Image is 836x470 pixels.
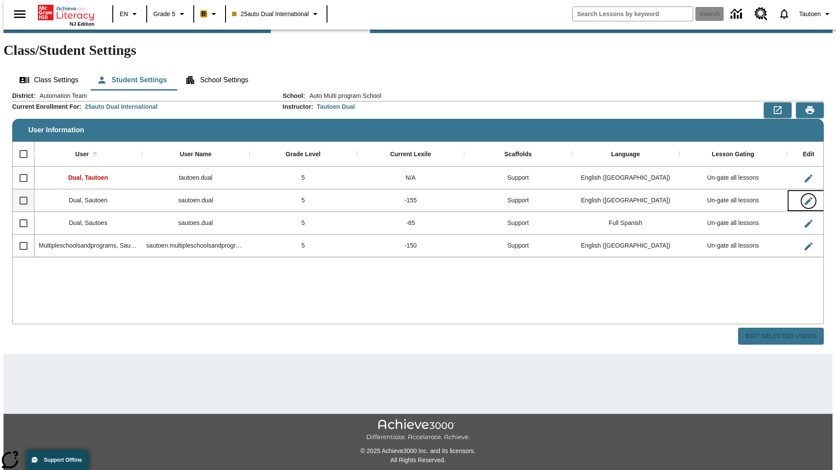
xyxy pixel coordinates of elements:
div: Un-gate all lessons [679,189,787,212]
span: NJ Edition [70,21,94,27]
button: Grade: Grade 5, Select a grade [150,6,191,22]
button: Export to CSV [764,102,792,118]
div: Full Spanish [572,212,679,235]
div: Support [464,235,572,257]
div: tautoen.dual [142,167,249,189]
div: sautoen.multipleschoolsandprograms [142,235,249,257]
div: 5 [249,167,357,189]
span: Automation Team [35,91,87,100]
div: -155 [357,189,465,212]
button: Language: EN, Select a language [116,6,144,22]
h2: School : [283,92,305,100]
p: © 2025 Achieve3000 Inc. and its licensors. [3,446,833,456]
div: -150 [357,235,465,257]
h2: Current Enrollment For : [12,103,81,111]
span: 25auto Dual International [232,10,309,19]
span: Support Offline [44,457,82,463]
span: User Information [28,126,84,134]
p: All Rights Reserved. [3,456,833,465]
div: Un-gate all lessons [679,235,787,257]
div: 5 [249,235,357,257]
div: 5 [249,189,357,212]
div: sautoes.dual [142,212,249,235]
h2: Instructor : [283,103,313,111]
div: sautoen.dual [142,189,249,212]
div: Un-gate all lessons [679,167,787,189]
a: Resource Center, Will open in new tab [749,2,773,26]
a: Data Center [725,2,749,26]
button: Student Settings [90,70,174,91]
div: English (US) [572,189,679,212]
button: School Settings [178,70,255,91]
div: Un-gate all lessons [679,212,787,235]
div: Current Lexile [390,151,431,158]
div: Lesson Gating [712,151,754,158]
span: Dual, Sautoes [69,219,107,226]
div: Home [38,3,94,27]
div: Scaffolds [504,151,532,158]
h1: Class/Student Settings [3,42,833,58]
div: User Information [12,91,824,345]
div: Class/Student Settings [12,70,824,91]
div: Tautoen Dual [317,102,355,111]
button: Edit User [800,170,817,187]
button: Open side menu [7,1,33,27]
div: Support [464,189,572,212]
div: User [75,151,89,158]
button: Edit User [800,215,817,232]
a: Notifications [773,3,796,25]
span: Tautoen [799,10,821,19]
div: Grade Level [286,151,320,158]
button: Class: 25auto Dual International, Select your class [229,6,324,22]
div: N/A [357,167,465,189]
span: Multipleschoolsandprograms, Sautoen [39,242,142,249]
h2: District : [12,92,35,100]
span: EN [120,10,128,19]
span: Grade 5 [153,10,175,19]
div: English (US) [572,167,679,189]
button: Class Settings [12,70,85,91]
button: Edit User [800,238,817,255]
span: Auto Multi program School [305,91,381,100]
div: 5 [249,212,357,235]
button: Print Preview [796,102,824,118]
div: -65 [357,212,465,235]
div: Support [464,212,572,235]
button: Support Offline [26,450,89,470]
div: Edit [803,151,814,158]
div: English (US) [572,235,679,257]
span: B [202,8,206,19]
input: search field [573,7,693,21]
div: 25auto Dual International [85,102,158,111]
div: Support [464,167,572,189]
div: User Name [180,151,212,158]
img: Achieve3000 Differentiate Accelerate Achieve [366,419,470,441]
span: Dual, Tautoen [68,174,108,181]
span: Dual, Sautoen [69,197,108,204]
button: Edit User [800,192,817,210]
button: Boost Class color is peach. Change class color [197,6,222,22]
a: Home [38,4,94,21]
div: Language [611,151,640,158]
button: Profile/Settings [796,6,836,22]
